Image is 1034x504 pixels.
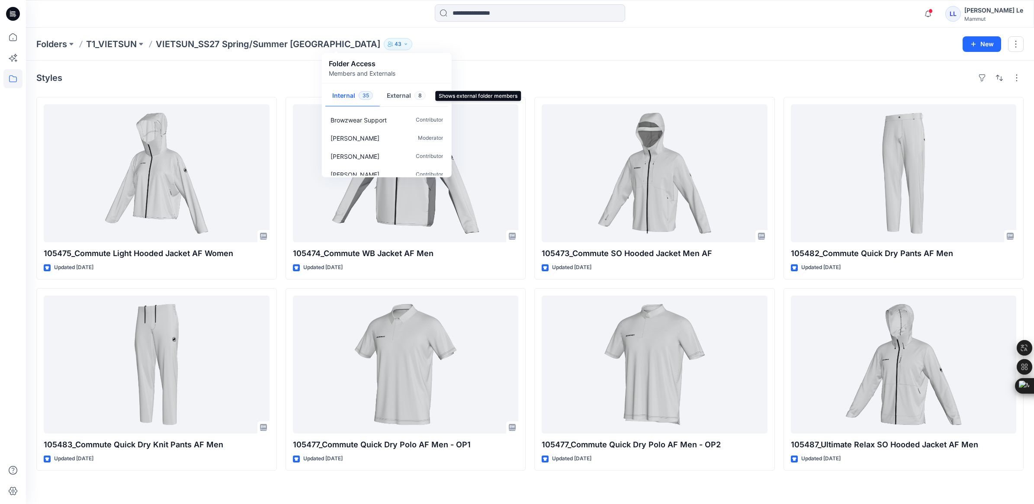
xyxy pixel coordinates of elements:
[36,73,62,83] h4: Styles
[44,104,270,242] a: 105475_Commute Light Hooded Jacket AF Women
[324,165,450,183] a: [PERSON_NAME]Contributor
[384,38,412,50] button: 43
[293,295,519,433] a: 105477_Commute Quick Dry Polo AF Men - OP1
[542,439,767,451] p: 105477_Commute Quick Dry Polo AF Men - OP2
[293,439,519,451] p: 105477_Commute Quick Dry Polo AF Men - OP1
[964,16,1023,22] div: Mammut
[552,263,591,272] p: Updated [DATE]
[54,263,93,272] p: Updated [DATE]
[329,58,395,69] p: Folder Access
[36,38,67,50] a: Folders
[801,263,841,272] p: Updated [DATE]
[303,454,343,463] p: Updated [DATE]
[414,91,426,100] span: 8
[542,247,767,260] p: 105473_Commute SO Hooded Jacket Men AF
[329,69,395,78] p: Members and Externals
[156,38,380,50] p: VIETSUN_SS27 Spring/Summer [GEOGRAPHIC_DATA]
[303,263,343,272] p: Updated [DATE]
[54,454,93,463] p: Updated [DATE]
[945,6,961,22] div: LL
[293,247,519,260] p: 105474_Commute WB Jacket AF Men
[331,170,379,179] p: Elitsa Dobreva
[86,38,137,50] a: T1_VIETSUN
[44,247,270,260] p: 105475_Commute Light Hooded Jacket AF Women
[331,151,379,161] p: Susanne Hollands
[801,454,841,463] p: Updated [DATE]
[791,104,1017,242] a: 105482_Commute Quick Dry Pants AF Men
[331,133,379,142] p: Nadine Buri
[416,151,443,161] p: Contributor
[380,85,433,107] button: External
[324,129,450,147] a: [PERSON_NAME]Moderator
[44,295,270,433] a: 105483_Commute Quick Dry Knit Pants AF Men
[293,104,519,242] a: 105474_Commute WB Jacket AF Men
[964,5,1023,16] div: [PERSON_NAME] Le
[324,111,450,129] a: Browzwear SupportContributor
[395,39,401,49] p: 43
[416,115,443,124] p: Contributor
[963,36,1001,52] button: New
[552,454,591,463] p: Updated [DATE]
[331,115,387,124] p: Browzwear Support
[325,85,380,107] button: Internal
[416,170,443,179] p: Contributor
[44,439,270,451] p: 105483_Commute Quick Dry Knit Pants AF Men
[791,295,1017,433] a: 105487_Ultimate Relax SO Hooded Jacket AF Men
[791,439,1017,451] p: 105487_Ultimate Relax SO Hooded Jacket AF Men
[542,104,767,242] a: 105473_Commute SO Hooded Jacket Men AF
[359,91,373,100] span: 35
[418,133,443,142] p: Moderator
[542,295,767,433] a: 105477_Commute Quick Dry Polo AF Men - OP2
[791,247,1017,260] p: 105482_Commute Quick Dry Pants AF Men
[324,147,450,165] a: [PERSON_NAME]Contributor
